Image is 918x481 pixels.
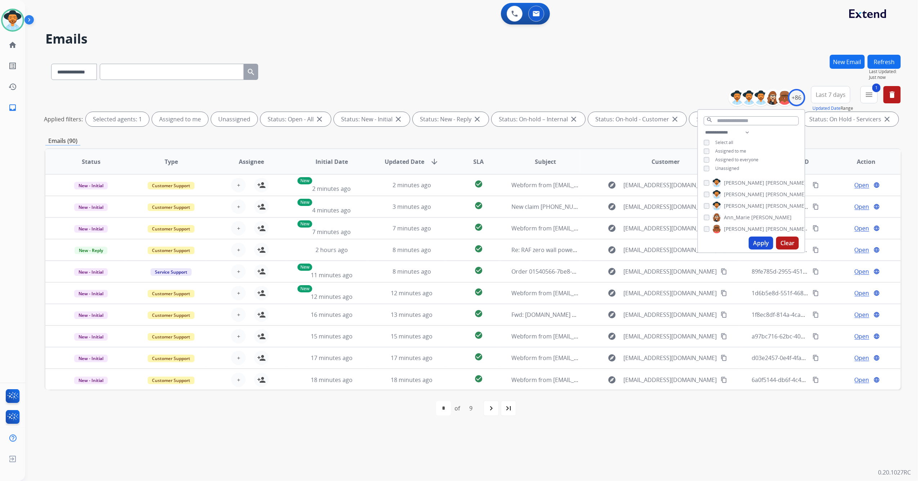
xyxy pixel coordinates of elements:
span: Updated Date [385,157,424,166]
div: Status: On-hold – Internal [492,112,585,126]
button: Apply [749,237,773,250]
mat-icon: explore [608,310,616,319]
span: [PERSON_NAME] [766,191,806,198]
span: [PERSON_NAME] [724,225,764,233]
span: 2 minutes ago [312,185,351,193]
span: Customer Support [148,203,194,211]
span: New - Initial [74,311,108,319]
span: Open [855,181,869,189]
span: + [237,267,240,276]
div: Status: Open - All [260,112,331,126]
mat-icon: explore [608,246,616,254]
span: [EMAIL_ADDRESS][DOMAIN_NAME] [623,376,717,384]
span: Webform from [EMAIL_ADDRESS][DOMAIN_NAME] on [DATE] [511,332,675,340]
div: 9 [464,401,478,415]
span: Just now [869,75,901,80]
mat-icon: check_circle [474,266,483,275]
span: New - Initial [74,268,108,276]
span: [EMAIL_ADDRESS][DOMAIN_NAME] [623,246,717,254]
p: New [297,199,312,206]
span: + [237,332,240,341]
span: Subject [535,157,556,166]
span: 13 minutes ago [391,311,433,319]
mat-icon: close [315,115,324,123]
mat-icon: content_copy [721,355,727,361]
mat-icon: language [873,203,880,210]
mat-icon: language [873,268,880,275]
mat-icon: person_add [257,202,266,211]
span: + [237,246,240,254]
span: Open [855,354,869,362]
mat-icon: content_copy [721,333,727,340]
mat-icon: language [873,377,880,383]
span: [EMAIL_ADDRESS][DOMAIN_NAME] [623,332,717,341]
mat-icon: close [671,115,679,123]
mat-icon: content_copy [721,311,727,318]
mat-icon: person_add [257,181,266,189]
span: Assigned to everyone [715,157,758,163]
span: Status [82,157,100,166]
mat-icon: content_copy [812,311,819,318]
span: + [237,202,240,211]
span: Initial Date [315,157,348,166]
mat-icon: check_circle [474,201,483,210]
span: 12 minutes ago [391,289,433,297]
mat-icon: check_circle [474,309,483,318]
span: New - Initial [74,290,108,297]
span: 7 minutes ago [393,224,431,232]
span: 2 hours ago [315,246,348,254]
button: + [231,307,246,322]
div: Status: New - Initial [334,112,410,126]
span: [EMAIL_ADDRESS][DOMAIN_NAME] [623,310,717,319]
span: New - Initial [74,203,108,211]
span: [EMAIL_ADDRESS][DOMAIN_NAME] [623,354,717,362]
span: 8 minutes ago [393,268,431,275]
mat-icon: language [873,225,880,231]
mat-icon: close [394,115,403,123]
span: + [237,354,240,362]
span: 12 minutes ago [311,293,353,301]
span: New claim [PHONE_NUMBER] [511,203,591,211]
span: Select all [715,139,733,145]
mat-icon: language [873,333,880,340]
mat-icon: content_copy [812,225,819,231]
mat-icon: content_copy [721,290,727,296]
span: 18 minutes ago [311,376,353,384]
div: Status: New - Reply [413,112,489,126]
span: Webform from [EMAIL_ADDRESS][DOMAIN_NAME] on [DATE] [511,354,675,362]
span: 16 minutes ago [311,311,353,319]
mat-icon: content_copy [812,182,819,188]
p: Emails (90) [45,136,80,145]
span: Ann_Marie [724,214,750,221]
mat-icon: content_copy [812,247,819,253]
mat-icon: home [8,41,17,49]
span: 6a0f5144-db6f-4c45-9b70-f6eed41e9687 [752,376,860,384]
mat-icon: explore [608,354,616,362]
mat-icon: explore [608,376,616,384]
mat-icon: person_add [257,310,266,319]
span: Open [855,246,869,254]
span: 11 minutes ago [311,271,353,279]
span: 3 minutes ago [393,203,431,211]
span: 1 [872,84,881,92]
span: Open [855,224,869,233]
button: + [231,286,246,300]
span: [PERSON_NAME] [724,191,764,198]
button: + [231,221,246,235]
span: [PERSON_NAME] [766,179,806,186]
p: New [297,220,312,228]
span: New - Initial [74,182,108,189]
button: New Email [830,55,865,69]
span: Customer Support [148,290,194,297]
span: Webform from [EMAIL_ADDRESS][DOMAIN_NAME] on [DATE] [511,376,675,384]
span: Customer [652,157,680,166]
span: [PERSON_NAME] [724,202,764,210]
mat-icon: content_copy [812,333,819,340]
button: 1 [860,86,878,103]
mat-icon: content_copy [812,290,819,296]
div: of [454,404,460,413]
mat-icon: content_copy [812,355,819,361]
mat-icon: check_circle [474,352,483,361]
mat-icon: check_circle [474,331,483,340]
span: 15 minutes ago [311,332,353,340]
